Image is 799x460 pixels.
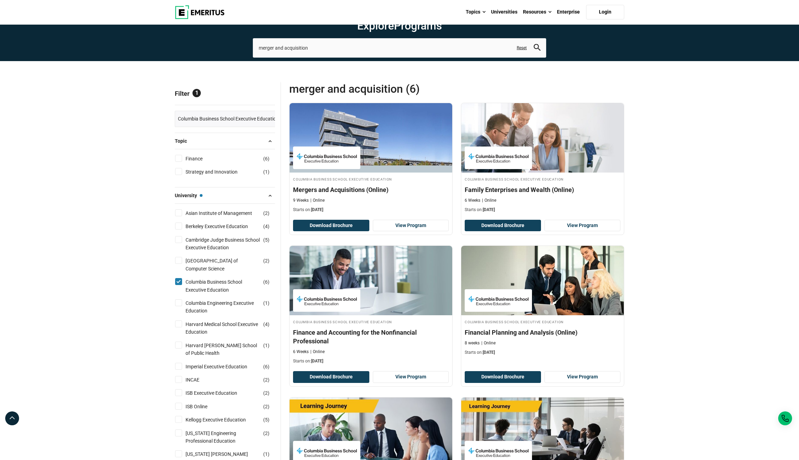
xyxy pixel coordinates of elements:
[265,451,268,457] span: 1
[293,220,369,232] button: Download Brochure
[310,198,325,203] p: Online
[186,278,274,294] a: Columbia Business School Executive Education
[534,45,541,52] a: search
[394,19,442,32] span: Programs
[465,185,620,194] h4: Family Enterprises and Wealth (Online)
[186,299,274,315] a: Columbia Engineering Executive Education
[482,198,496,203] p: Online
[465,319,620,325] h4: Columbia Business School Executive Education
[175,190,275,201] button: University
[186,236,274,252] a: Cambridge Judge Business School Executive Education
[544,220,621,232] a: View Program
[175,111,288,127] a: Columbia Business School Executive Education ×
[534,44,541,52] button: search
[263,209,269,217] span: ( )
[297,293,357,308] img: Columbia Business School Executive Education
[465,220,541,232] button: Download Brochure
[186,320,274,336] a: Harvard Medical School Executive Education
[290,246,452,368] a: Finance Course by Columbia Business School Executive Education - October 30, 2025 Columbia Busine...
[265,343,268,348] span: 1
[175,136,275,146] button: Topic
[290,103,452,173] img: Mergers and Acquisitions (Online) | Online Strategy and Innovation Course
[186,209,266,217] a: Asian Institute of Management
[263,376,269,384] span: ( )
[263,403,269,410] span: ( )
[186,257,274,273] a: [GEOGRAPHIC_DATA] of Computer Science
[293,176,449,182] h4: Columbia Business School Executive Education
[265,404,268,409] span: 2
[289,82,457,96] span: merger and acquisition (6)
[465,328,620,337] h4: Financial Planning and Analysis (Online)
[263,450,269,458] span: ( )
[465,340,480,346] p: 8 weeks
[186,403,221,410] a: ISB Online
[293,328,449,345] h4: Finance and Accounting for the Nonfinancial Professional
[465,207,620,213] p: Starts on:
[265,364,268,369] span: 6
[461,246,624,315] img: Financial Planning and Analysis (Online) | Online Finance Course
[263,363,269,370] span: ( )
[263,257,269,265] span: ( )
[186,223,262,230] a: Berkeley Executive Education
[265,300,268,306] span: 1
[468,444,529,460] img: Columbia Business School Executive Education
[263,342,269,349] span: ( )
[178,115,279,123] span: Columbia Business School Executive Education
[297,150,357,166] img: Columbia Business School Executive Education
[586,5,624,19] a: Login
[186,168,251,176] a: Strategy and Innovation
[254,90,275,99] a: Reset all
[265,430,268,436] span: 2
[265,258,268,264] span: 2
[263,278,269,286] span: ( )
[186,342,274,357] a: Harvard [PERSON_NAME] School of Public Health
[468,150,529,166] img: Columbia Business School Executive Education
[265,390,268,396] span: 2
[263,168,269,176] span: ( )
[263,416,269,424] span: ( )
[311,207,323,212] span: [DATE]
[192,89,201,97] span: 1
[263,223,269,230] span: ( )
[186,376,213,384] a: INCAE
[186,363,261,370] a: Imperial Executive Education
[265,210,268,216] span: 2
[373,371,449,383] a: View Program
[253,19,546,33] h1: Explore
[468,293,529,308] img: Columbia Business School Executive Education
[265,156,268,161] span: 6
[373,220,449,232] a: View Program
[544,371,621,383] a: View Program
[293,371,369,383] button: Download Brochure
[175,82,275,105] p: Filter
[253,38,546,58] input: search-page
[517,45,527,51] a: Reset search
[293,198,309,203] p: 9 Weeks
[465,198,480,203] p: 6 Weeks
[461,103,624,173] img: Family Enterprises and Wealth (Online) | Online Finance Course
[263,299,269,307] span: ( )
[483,350,495,355] span: [DATE]
[265,237,268,243] span: 5
[293,185,449,194] h4: Mergers and Acquisitions (Online)
[263,320,269,328] span: ( )
[186,429,274,445] a: [US_STATE] Engineering Professional Education
[186,389,251,397] a: ISB Executive Education
[293,207,449,213] p: Starts on:
[481,340,496,346] p: Online
[461,103,624,216] a: Finance Course by Columbia Business School Executive Education - October 16, 2025 Columbia Busine...
[175,192,203,199] span: University
[265,417,268,423] span: 5
[483,207,495,212] span: [DATE]
[186,416,260,424] a: Kellogg Executive Education
[290,103,452,216] a: Strategy and Innovation Course by Columbia Business School Executive Education - October 30, 2025...
[186,155,216,162] a: Finance
[310,349,325,355] p: Online
[293,349,309,355] p: 6 Weeks
[461,246,624,359] a: Finance Course by Columbia Business School Executive Education - November 20, 2025 Columbia Busin...
[265,169,268,175] span: 1
[293,358,449,364] p: Starts on:
[293,319,449,325] h4: Columbia Business School Executive Education
[465,350,620,356] p: Starts on:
